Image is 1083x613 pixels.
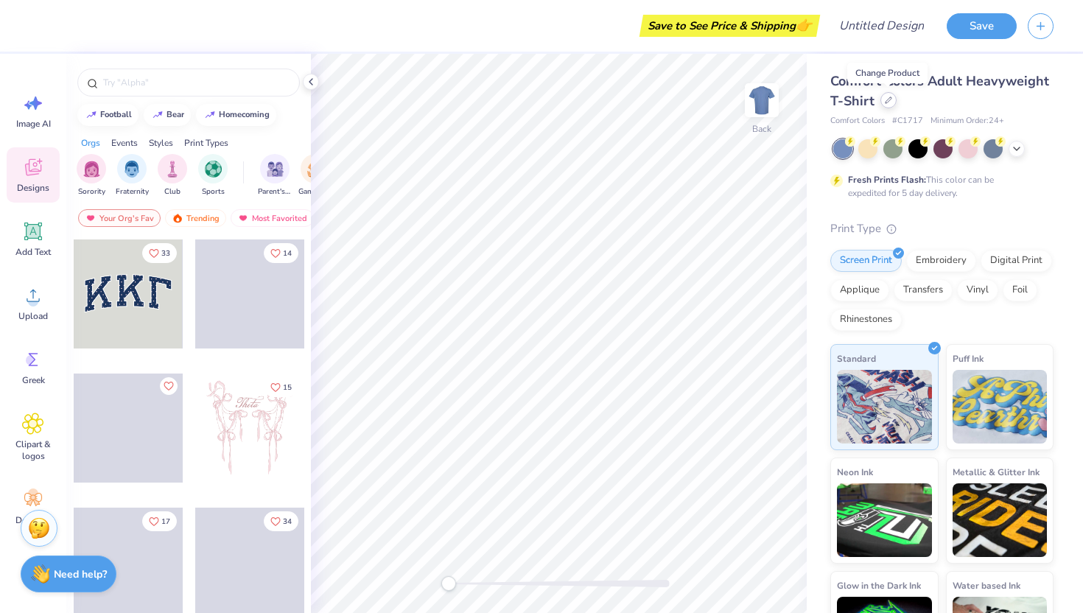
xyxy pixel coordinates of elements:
input: Try "Alpha" [102,75,290,90]
div: Styles [149,136,173,150]
img: trend_line.gif [85,111,97,119]
button: filter button [116,154,149,197]
div: Your Org's Fav [78,209,161,227]
img: Back [747,85,777,115]
span: Sports [202,186,225,197]
button: Like [160,377,178,395]
div: Most Favorited [231,209,314,227]
div: Orgs [81,136,100,150]
div: Rhinestones [830,309,902,331]
div: Vinyl [957,279,998,301]
span: Parent's Weekend [258,186,292,197]
strong: Need help? [54,567,107,581]
div: bear [167,111,184,119]
span: Sorority [78,186,105,197]
div: homecoming [219,111,270,119]
span: Glow in the Dark Ink [837,578,921,593]
div: Applique [830,279,889,301]
strong: Fresh Prints Flash: [848,174,926,186]
div: Screen Print [830,250,902,272]
img: Puff Ink [953,370,1048,444]
div: Change Product [847,63,928,83]
div: filter for Sorority [77,154,106,197]
div: filter for Parent's Weekend [258,154,292,197]
button: bear [144,104,191,126]
button: Like [142,511,177,531]
div: Print Type [830,220,1054,237]
div: football [100,111,132,119]
button: Like [264,377,298,397]
img: Metallic & Glitter Ink [953,483,1048,557]
div: Embroidery [906,250,976,272]
span: # C1717 [892,115,923,127]
button: filter button [298,154,332,197]
img: trend_line.gif [204,111,216,119]
span: Club [164,186,180,197]
div: filter for Club [158,154,187,197]
button: homecoming [196,104,276,126]
button: filter button [77,154,106,197]
div: Print Types [184,136,228,150]
button: filter button [198,154,228,197]
div: filter for Game Day [298,154,332,197]
span: Designs [17,182,49,194]
span: Comfort Colors [830,115,885,127]
span: 33 [161,250,170,257]
div: Trending [165,209,226,227]
div: Events [111,136,138,150]
div: Save to See Price & Shipping [643,15,816,37]
img: trend_line.gif [152,111,164,119]
span: Puff Ink [953,351,984,366]
input: Untitled Design [827,11,936,41]
span: Game Day [298,186,332,197]
span: Upload [18,310,48,322]
button: Like [264,511,298,531]
button: filter button [258,154,292,197]
div: Digital Print [981,250,1052,272]
button: Save [947,13,1017,39]
button: Like [142,243,177,263]
img: Fraternity Image [124,161,140,178]
span: Greek [22,374,45,386]
img: Standard [837,370,932,444]
div: Transfers [894,279,953,301]
button: filter button [158,154,187,197]
img: Neon Ink [837,483,932,557]
img: Parent's Weekend Image [267,161,284,178]
div: Back [752,122,771,136]
span: Water based Ink [953,578,1020,593]
div: This color can be expedited for 5 day delivery. [848,173,1029,200]
span: Minimum Order: 24 + [930,115,1004,127]
img: most_fav.gif [85,213,97,223]
img: Sports Image [205,161,222,178]
img: Sorority Image [83,161,100,178]
div: Accessibility label [441,576,456,591]
span: 👉 [796,16,812,34]
img: Club Image [164,161,180,178]
span: 15 [283,384,292,391]
img: trending.gif [172,213,183,223]
span: 14 [283,250,292,257]
span: 34 [283,518,292,525]
img: Game Day Image [307,161,324,178]
img: most_fav.gif [237,213,249,223]
span: Neon Ink [837,464,873,480]
div: filter for Sports [198,154,228,197]
div: Foil [1003,279,1037,301]
span: Decorate [15,514,51,526]
span: Metallic & Glitter Ink [953,464,1040,480]
span: Comfort Colors Adult Heavyweight T-Shirt [830,72,1049,110]
div: filter for Fraternity [116,154,149,197]
span: 17 [161,518,170,525]
button: Like [264,243,298,263]
span: Add Text [15,246,51,258]
span: Clipart & logos [9,438,57,462]
span: Image AI [16,118,51,130]
span: Fraternity [116,186,149,197]
button: football [77,104,139,126]
span: Standard [837,351,876,366]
